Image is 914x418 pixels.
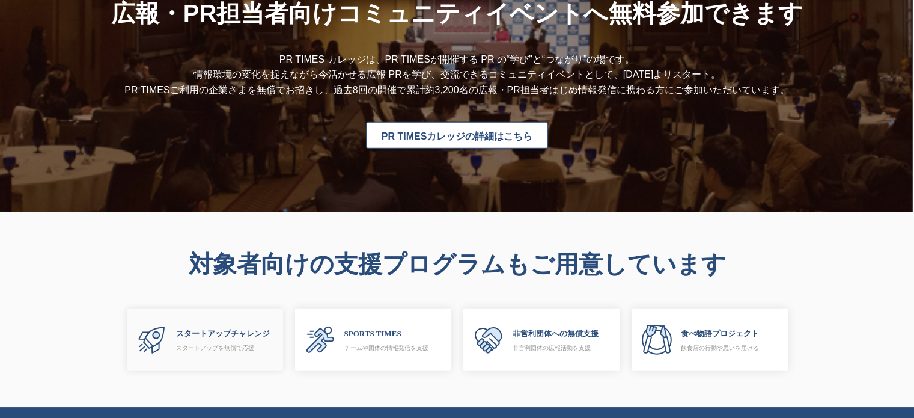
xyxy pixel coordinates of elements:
p: 飲食店の行動や思いを届ける [681,345,759,352]
p: 非営利団体への無償支援 [513,328,599,340]
p: SPORTS TIMES [344,328,428,340]
a: 食べ物語プロジェクト 飲食店の行動や思いを届ける [632,309,788,371]
h2: 対象者向けの支援プログラムもご用意しています [76,248,838,280]
a: PR TIMESカレッジの詳細はこちら [366,122,548,149]
a: 非営利団体への無償支援 非営利団体の広報活動を支援 [463,309,620,371]
p: 非営利団体の広報活動を支援 [513,345,599,352]
p: スタートアップチャレンジ [176,328,270,340]
p: PR TIMES カレッジは、PR TIMESが開催する PR の“学び”と“つながり”の場です。 情報環境の変化を捉えながら今活かせる広報 PRを学び、交流できるコミュニティイベントとして、[... [124,52,789,98]
p: 食べ物語プロジェクト [681,328,759,340]
a: スタートアップチャレンジ スタートアップを無償で応援 [127,309,283,371]
p: スタートアップを無償で応援 [176,345,270,352]
a: SPORTS TIMES チームや団体の情報発信を支援 [295,309,451,371]
p: チームや団体の情報発信を支援 [344,345,428,352]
